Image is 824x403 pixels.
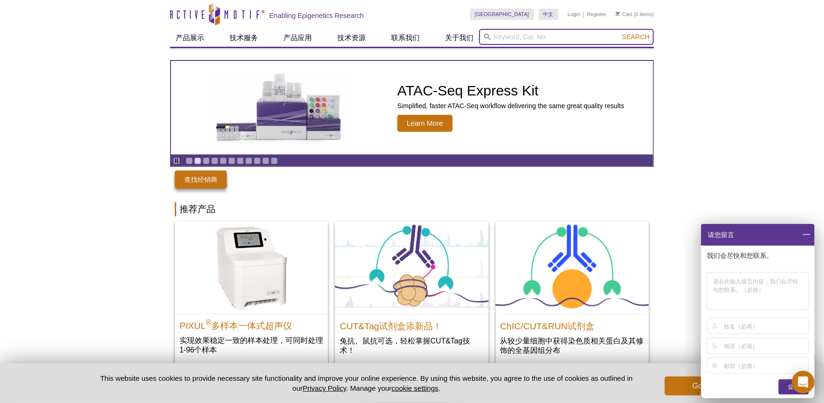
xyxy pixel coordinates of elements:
[583,9,584,20] li: |
[496,221,649,314] img: ChIC/CUT&RUN Assay Kit
[340,317,483,331] h2: CUT&Tag试剂盒添新品！
[779,379,809,394] div: 提交
[228,157,235,164] a: Go to slide 6
[724,358,807,373] input: 邮箱（必填）
[665,377,740,395] button: Got it!
[269,11,364,20] h2: Enabling Epigenetics Research
[622,33,650,41] span: Search
[173,157,180,164] a: Toggle autoplay
[616,11,620,16] img: Your Cart
[392,384,438,392] button: cookie settings
[171,61,653,154] article: ATAC-Seq Express Kit
[262,157,269,164] a: Go to slide 10
[792,371,815,394] div: Open Intercom Messenger
[500,336,644,355] p: 从较少量细胞中获得染色质相关蛋白及其修饰的全基因组分布
[186,157,193,164] a: Go to slide 1
[303,384,346,392] a: Privacy Policy
[202,72,358,144] img: ATAC-Seq Express Kit
[171,61,653,154] a: ATAC-Seq Express Kit ATAC-Seq Express Kit Simplified, faster ATAC-Seq workflow delivering the sam...
[175,202,649,216] h2: 推荐产品
[724,318,807,334] input: 姓名（必填）
[203,157,210,164] a: Go to slide 3
[332,29,371,47] a: 技术资源
[539,9,558,20] a: 中文
[175,171,227,189] a: 查找经销商
[619,33,652,41] button: Search
[194,157,201,164] a: Go to slide 2
[278,29,318,47] a: 产品应用
[245,157,252,164] a: Go to slide 8
[170,29,210,47] a: 产品展示
[616,9,654,20] li: (0 items)
[479,29,654,45] input: Keyword, Cat. No.
[397,102,624,110] p: Simplified, faster ATAC-Seq workflow delivering the same great quality results
[724,338,807,353] input: 电话（必填）
[254,157,261,164] a: Go to slide 9
[707,251,811,260] p: 我们会尽快和您联系。
[237,157,244,164] a: Go to slide 7
[180,335,323,355] p: 实现效果稳定一致的样本处理，可同时处理1-96个样本
[587,11,606,17] a: Register
[220,157,227,164] a: Go to slide 5
[439,29,479,47] a: 关于我们
[500,317,644,331] h2: ChIC/CUT&RUN试剂盒
[386,29,425,47] a: 联系我们
[707,224,734,246] span: 请您留言
[206,319,211,327] sup: ®
[211,157,218,164] a: Go to slide 4
[496,221,649,365] a: ChIC/CUT&RUN Assay Kit ChIC/CUT&RUN试剂盒 从较少量细胞中获得染色质相关蛋白及其修饰的全基因组分布
[180,317,323,331] h2: PIXUL 多样本一体式超声仪
[175,221,328,364] a: PIXUL Multi-Sample Sonicator PIXUL®多样本一体式超声仪 实现效果稳定一致的样本处理，可同时处理1-96个样本
[335,221,488,365] a: CUT&Tag试剂盒添新品！ CUT&Tag试剂盒添新品！ 兔抗、鼠抗可选，轻松掌握CUT&Tag技术！
[84,373,649,393] p: This website uses cookies to provide necessary site functionality and improve your online experie...
[175,221,328,314] img: PIXUL Multi-Sample Sonicator
[616,11,632,17] a: Cart
[397,84,624,98] h2: ATAC-Seq Express Kit
[271,157,278,164] a: Go to slide 11
[340,336,483,355] p: 兔抗、鼠抗可选，轻松掌握CUT&Tag技术！
[470,9,534,20] a: [GEOGRAPHIC_DATA]
[397,115,453,132] span: Learn More
[568,11,581,17] a: Login
[224,29,264,47] a: 技术服务
[335,221,488,314] img: CUT&Tag试剂盒添新品！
